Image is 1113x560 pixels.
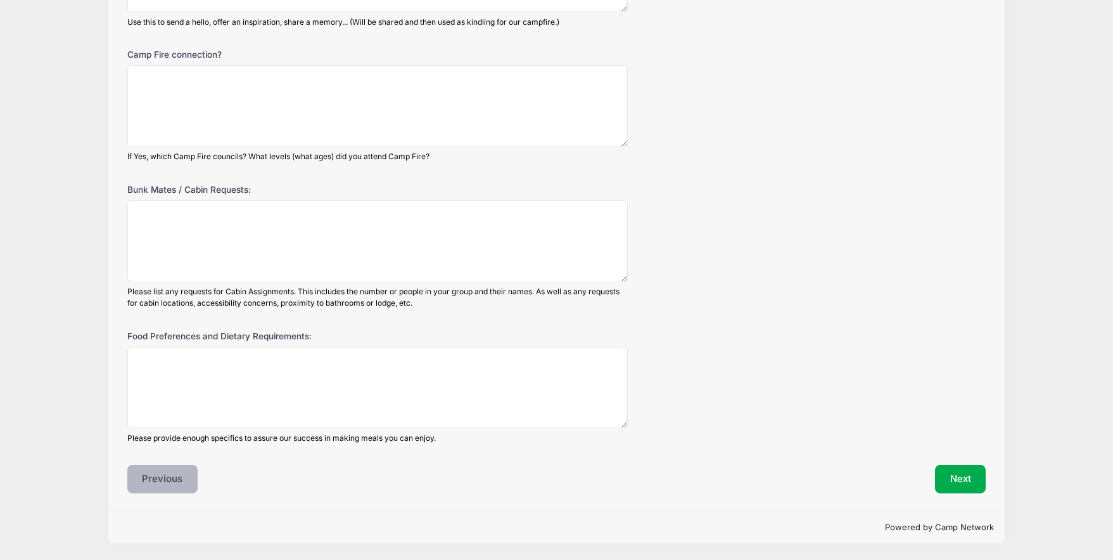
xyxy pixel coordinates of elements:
[127,465,198,494] button: Previous
[935,465,986,494] button: Next
[127,330,414,342] label: Food Preferences and Dietary Requirements:
[127,433,628,444] div: Please provide enough specifics to assure our success in making meals you can enjoy.
[119,521,995,534] p: Powered by Camp Network
[127,48,414,61] label: Camp Fire connection?
[127,151,628,162] div: If Yes, which Camp Fire councils? What levels (what ages) did you attend Camp Fire?
[127,16,628,28] div: Use this to send a hello, offer an inspiration, share a memory... (Will be shared and then used a...
[127,183,414,196] label: Bunk Mates / Cabin Requests:
[127,286,628,309] div: Please list any requests for Cabin Assignments. This includes the number or people in your group ...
